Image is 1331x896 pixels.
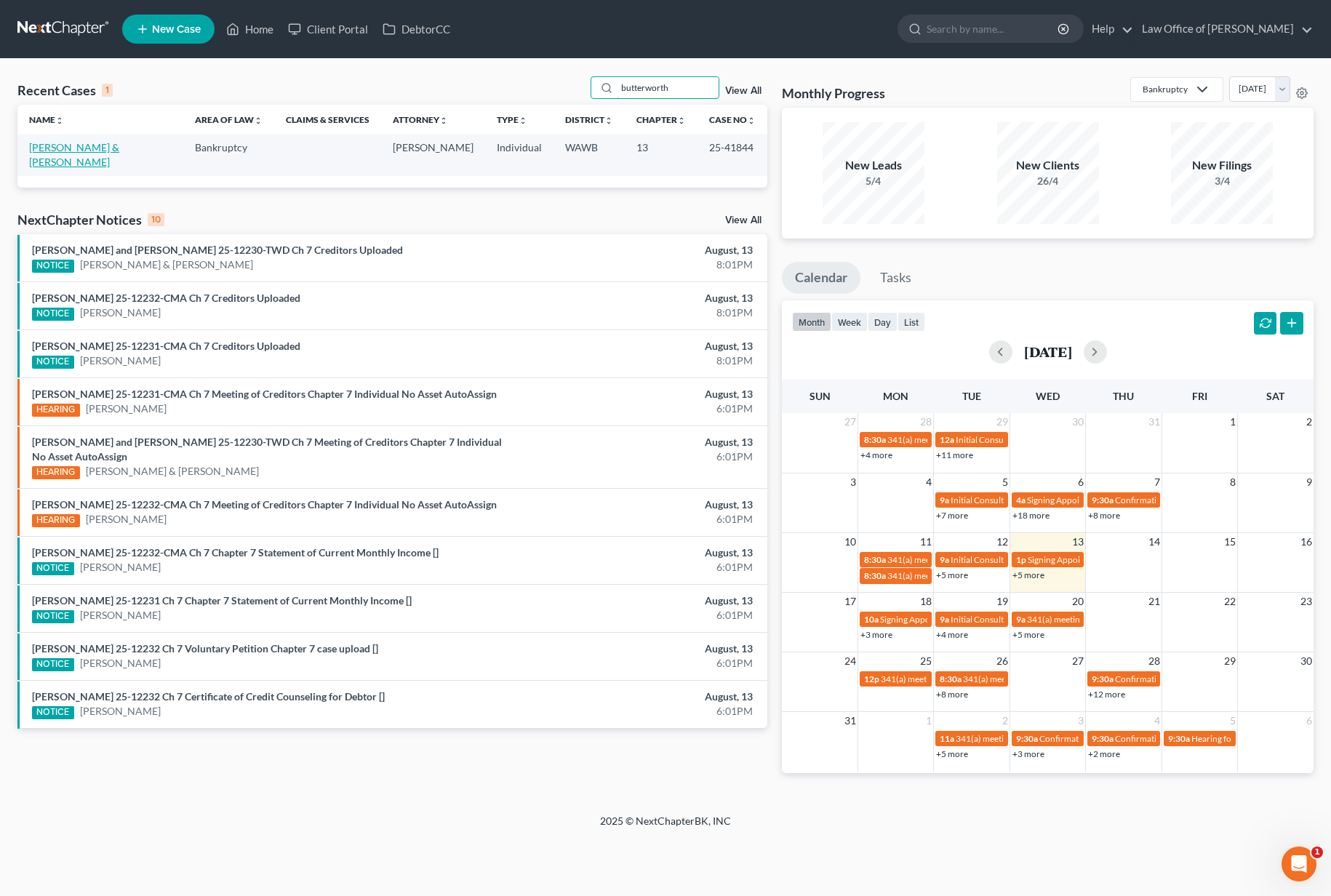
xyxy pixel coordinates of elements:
[604,116,613,125] i: unfold_more
[1036,390,1060,402] span: Wed
[522,656,753,671] div: 6:01PM
[522,339,753,353] div: August, 13
[522,353,753,368] div: 8:01PM
[883,390,908,402] span: Mon
[1228,473,1237,491] span: 8
[843,652,858,670] span: 24
[698,134,767,175] td: 25-41844
[32,244,403,256] a: [PERSON_NAME] and [PERSON_NAME] 25-12230-TWD Ch 7 Creditors Uploaded
[995,533,1010,551] span: 12
[55,116,64,125] i: unfold_more
[1223,652,1237,670] span: 29
[32,706,74,719] div: NOTICE
[1153,473,1162,491] span: 7
[32,260,74,273] div: NOTICE
[1012,748,1044,759] a: +3 more
[919,593,933,610] span: 18
[1012,510,1050,521] a: +18 more
[1071,593,1085,610] span: 20
[1027,495,1210,505] span: Signing Appointment Date for [PERSON_NAME]
[80,608,161,623] a: [PERSON_NAME]
[86,512,167,527] a: [PERSON_NAME]
[86,401,167,416] a: [PERSON_NAME]
[1228,413,1237,431] span: 1
[1016,495,1026,505] span: 4a
[1028,554,1108,565] span: Signing Appointment
[1027,614,1167,625] span: 341(a) meeting for [PERSON_NAME]
[864,673,879,684] span: 12p
[274,105,381,134] th: Claims & Services
[522,560,753,575] div: 6:01PM
[898,312,925,332] button: list
[864,554,886,565] span: 8:30a
[80,656,161,671] a: [PERSON_NAME]
[995,593,1010,610] span: 19
[1171,157,1273,174] div: New Filings
[936,569,968,580] a: +5 more
[32,562,74,575] div: NOTICE
[251,814,1080,840] div: 2025 © NextChapterBK, INC
[963,673,1103,684] span: 341(a) meeting for [PERSON_NAME]
[919,652,933,670] span: 25
[80,305,161,320] a: [PERSON_NAME]
[1135,16,1313,42] a: Law Office of [PERSON_NAME]
[80,257,253,272] a: [PERSON_NAME] & [PERSON_NAME]
[864,434,886,445] span: 8:30a
[32,340,300,352] a: [PERSON_NAME] 25-12231-CMA Ch 7 Creditors Uploaded
[522,435,753,449] div: August, 13
[860,629,892,640] a: +3 more
[997,174,1099,188] div: 26/4
[522,291,753,305] div: August, 13
[393,114,448,125] a: Attorneyunfold_more
[927,15,1060,42] input: Search by name...
[823,174,924,188] div: 5/4
[183,134,274,175] td: Bankruptcy
[1299,533,1314,551] span: 16
[32,514,80,527] div: HEARING
[919,533,933,551] span: 11
[17,211,164,228] div: NextChapter Notices
[725,215,762,225] a: View All
[32,308,74,321] div: NOTICE
[1305,712,1314,729] span: 6
[1282,847,1316,881] iframe: Intercom live chat
[956,434,1219,445] span: Initial Consultation Date for [GEOGRAPHIC_DATA][PERSON_NAME]
[860,449,892,460] a: +4 more
[936,629,968,640] a: +4 more
[1012,629,1044,640] a: +5 more
[80,560,161,575] a: [PERSON_NAME]
[747,116,756,125] i: unfold_more
[951,614,1076,625] span: Initial Consultation Appointment
[553,134,625,175] td: WAWB
[522,545,753,560] div: August, 13
[32,436,502,463] a: [PERSON_NAME] and [PERSON_NAME] 25-12230-TWD Ch 7 Meeting of Creditors Chapter 7 Individual No As...
[1039,733,1204,744] span: Confirmation hearing for [PERSON_NAME]
[995,652,1010,670] span: 26
[843,712,858,729] span: 31
[1191,733,1305,744] span: Hearing for [PERSON_NAME]
[32,642,378,655] a: [PERSON_NAME] 25-12232 Ch 7 Voluntary Petition Chapter 7 case upload []
[1076,712,1085,729] span: 3
[281,16,375,42] a: Client Portal
[219,16,281,42] a: Home
[32,690,385,703] a: [PERSON_NAME] 25-12232 Ch 7 Certificate of Credit Counseling for Debtor []
[725,86,762,96] a: View All
[940,554,949,565] span: 9a
[1147,533,1162,551] span: 14
[1115,733,1280,744] span: Confirmation hearing for [PERSON_NAME]
[709,114,756,125] a: Case Nounfold_more
[1192,390,1207,402] span: Fri
[956,733,1096,744] span: 341(a) meeting for [PERSON_NAME]
[29,114,64,125] a: Nameunfold_more
[195,114,263,125] a: Area of Lawunfold_more
[80,353,161,368] a: [PERSON_NAME]
[880,614,960,625] span: Signing Appointment
[997,157,1099,174] div: New Clients
[1071,413,1085,431] span: 30
[32,356,74,369] div: NOTICE
[1001,473,1010,491] span: 5
[375,16,457,42] a: DebtorCC
[1092,673,1114,684] span: 9:30a
[940,614,949,625] span: 9a
[1084,16,1133,42] a: Help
